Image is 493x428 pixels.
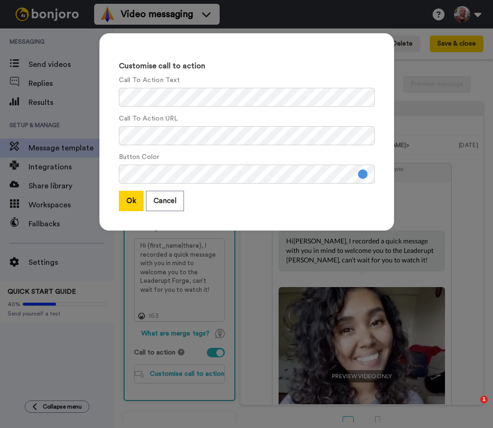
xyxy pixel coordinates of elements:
[119,62,375,71] h3: Customise call to action
[146,191,184,211] button: Cancel
[461,396,483,419] iframe: Intercom live chat
[119,114,178,124] label: Call To Action URL
[119,75,180,85] label: Call To Action Text
[480,396,488,403] span: 1
[119,191,144,211] button: Ok
[119,152,160,162] label: Button Color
